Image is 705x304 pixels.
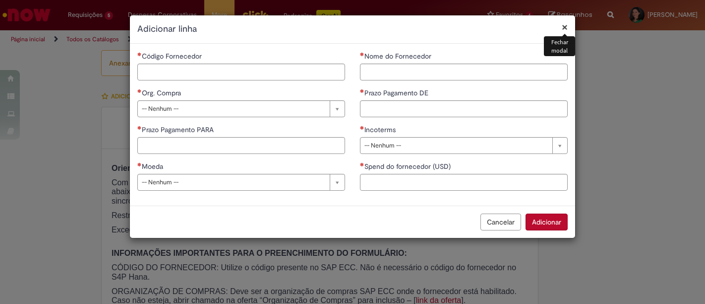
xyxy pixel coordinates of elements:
input: Prazo Pagamento DE [360,100,568,117]
input: Código Fornecedor [137,64,345,80]
span: Necessários [360,126,364,130]
span: Necessários [137,162,142,166]
span: Nome do Fornecedor [364,52,433,61]
div: Fechar modal [544,36,575,56]
button: Cancelar [480,214,521,230]
span: Código Fornecedor [142,52,204,61]
span: Org. Compra [142,88,183,97]
span: -- Nenhum -- [364,138,547,153]
input: Prazo Pagamento PARA [137,137,345,154]
h2: Adicionar linha [137,23,568,36]
span: Prazo Pagamento DE [364,88,430,97]
input: Spend do fornecedor (USD) [360,174,568,191]
span: Necessários [137,52,142,56]
span: -- Nenhum -- [142,174,325,190]
input: Nome do Fornecedor [360,64,568,80]
span: Incoterms [364,125,398,134]
button: Adicionar [526,214,568,230]
span: Necessários [360,162,364,166]
span: Spend do fornecedor (USD) [364,162,453,171]
button: Fechar modal [562,22,568,32]
span: Necessários [360,52,364,56]
span: Moeda [142,162,165,171]
span: Necessários [137,126,142,130]
span: Prazo Pagamento PARA [142,125,216,134]
span: Necessários [360,89,364,93]
span: Necessários [137,89,142,93]
span: -- Nenhum -- [142,101,325,117]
